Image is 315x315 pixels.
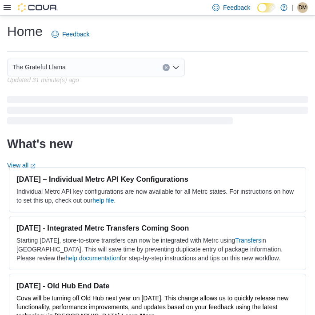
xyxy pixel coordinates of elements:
p: Starting [DATE], store-to-store transfers can now be integrated with Metrc using in [GEOGRAPHIC_D... [16,236,299,263]
p: Individual Metrc API key configurations are now available for all Metrc states. For instructions ... [16,187,299,205]
span: DM [299,2,307,13]
h3: [DATE] – Individual Metrc API Key Configurations [16,175,299,183]
p: | [292,2,294,13]
span: Feedback [62,30,89,39]
p: Updated 31 minute(s) ago [7,76,79,84]
a: View allExternal link [7,162,36,169]
div: Deziray Morales [297,2,308,13]
a: Transfers [235,237,261,244]
a: Feedback [48,25,93,43]
svg: External link [30,163,36,169]
a: help documentation [66,255,120,262]
span: Loading [7,98,308,126]
button: Clear input [163,64,170,71]
img: Cova [18,3,58,12]
a: help file [92,197,114,204]
button: Open list of options [172,64,179,71]
h1: Home [7,23,43,40]
span: The Grateful Llama [12,62,66,72]
h2: What's new [7,137,72,151]
input: Dark Mode [257,3,276,12]
h3: [DATE] - Old Hub End Date [16,281,299,290]
span: Feedback [223,3,250,12]
h3: [DATE] - Integrated Metrc Transfers Coming Soon [16,223,299,232]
